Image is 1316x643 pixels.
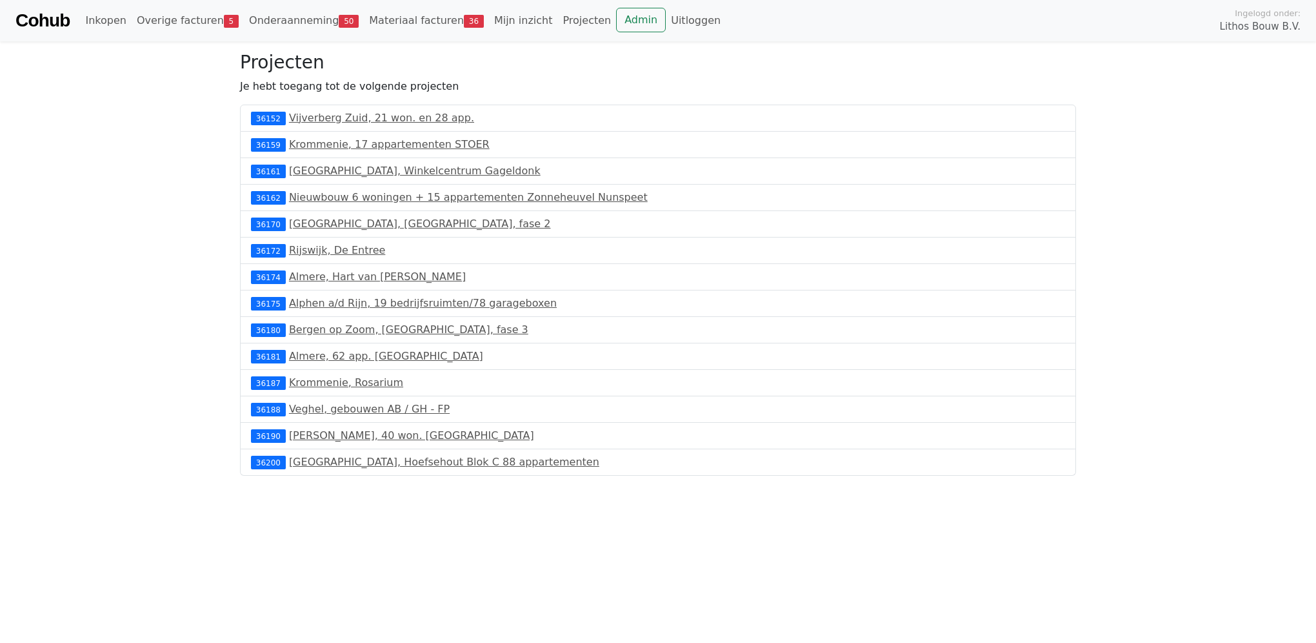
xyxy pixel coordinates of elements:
[289,244,385,256] a: Rijswijk, De Entree
[251,429,286,442] div: 36190
[251,138,286,151] div: 36159
[251,270,286,283] div: 36174
[289,429,534,442] a: [PERSON_NAME], 40 won. [GEOGRAPHIC_DATA]
[289,403,450,415] a: Veghel, gebouwen AB / GH - FP
[251,323,286,336] div: 36180
[289,376,403,389] a: Krommenie, Rosarium
[666,8,726,34] a: Uitloggen
[251,350,286,363] div: 36181
[289,456,599,468] a: [GEOGRAPHIC_DATA], Hoefsehout Blok C 88 appartementen
[1235,7,1301,19] span: Ingelogd onder:
[1220,19,1301,34] span: Lithos Bouw B.V.
[339,15,359,28] span: 50
[251,244,286,257] div: 36172
[364,8,489,34] a: Materiaal facturen36
[251,376,286,389] div: 36187
[489,8,558,34] a: Mijn inzicht
[240,52,1076,74] h3: Projecten
[289,165,541,177] a: [GEOGRAPHIC_DATA], Winkelcentrum Gageldonk
[251,112,286,125] div: 36152
[15,5,70,36] a: Cohub
[251,456,286,469] div: 36200
[616,8,666,32] a: Admin
[224,15,239,28] span: 5
[251,218,286,230] div: 36170
[132,8,244,34] a: Overige facturen5
[240,79,1076,94] p: Je hebt toegang tot de volgende projecten
[251,403,286,416] div: 36188
[289,270,466,283] a: Almere, Hart van [PERSON_NAME]
[464,15,484,28] span: 36
[289,112,474,124] a: Vijverberg Zuid, 21 won. en 28 app.
[289,218,551,230] a: [GEOGRAPHIC_DATA], [GEOGRAPHIC_DATA], fase 2
[251,297,286,310] div: 36175
[251,191,286,204] div: 36162
[80,8,131,34] a: Inkopen
[251,165,286,178] div: 36161
[289,323,528,336] a: Bergen op Zoom, [GEOGRAPHIC_DATA], fase 3
[289,138,490,150] a: Krommenie, 17 appartementen STOER
[557,8,616,34] a: Projecten
[289,297,557,309] a: Alphen a/d Rijn, 19 bedrijfsruimten/78 garageboxen
[289,350,483,362] a: Almere, 62 app. [GEOGRAPHIC_DATA]
[244,8,364,34] a: Onderaanneming50
[289,191,648,203] a: Nieuwbouw 6 woningen + 15 appartementen Zonneheuvel Nunspeet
